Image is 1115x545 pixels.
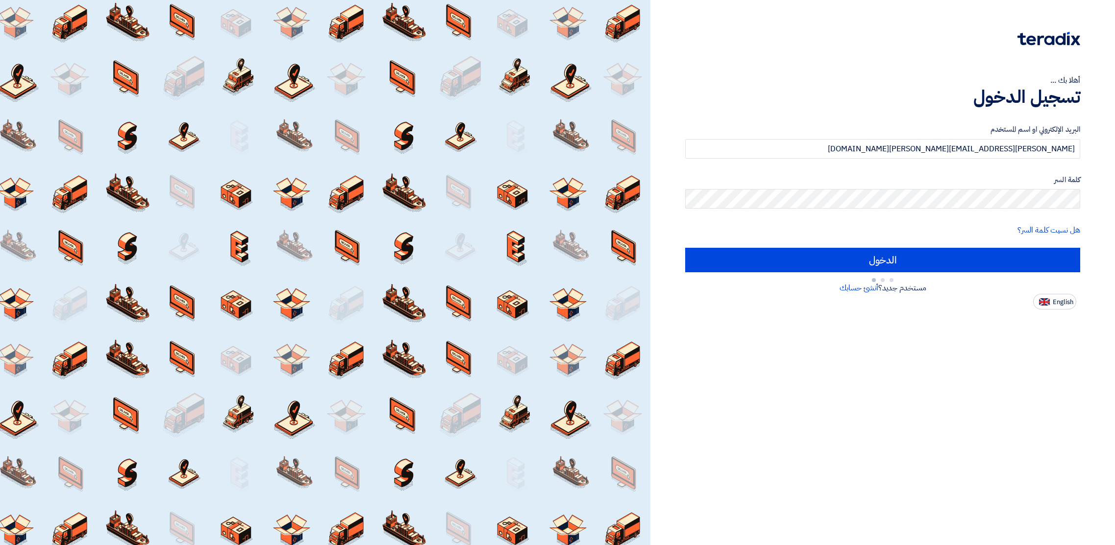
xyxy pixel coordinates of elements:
[1039,298,1050,306] img: en-US.png
[685,282,1080,294] div: مستخدم جديد؟
[1033,294,1076,309] button: English
[685,124,1080,135] label: البريد الإلكتروني او اسم المستخدم
[685,86,1080,108] h1: تسجيل الدخول
[1053,299,1073,306] span: English
[1017,224,1080,236] a: هل نسيت كلمة السر؟
[840,282,878,294] a: أنشئ حسابك
[685,174,1080,186] label: كلمة السر
[685,74,1080,86] div: أهلا بك ...
[685,248,1080,272] input: الدخول
[1017,32,1080,46] img: Teradix logo
[685,139,1080,159] input: أدخل بريد العمل الإلكتروني او اسم المستخدم الخاص بك ...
